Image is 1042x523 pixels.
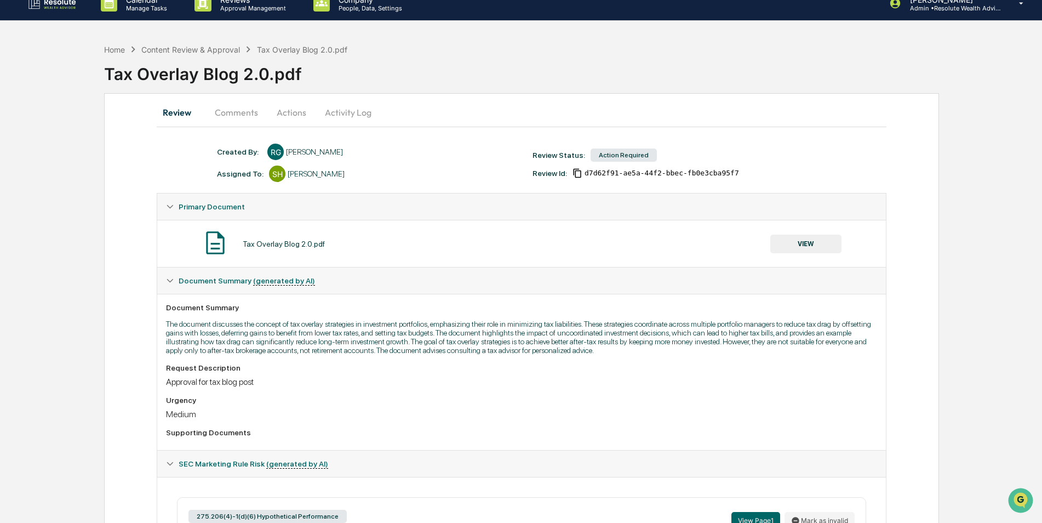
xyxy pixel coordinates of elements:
[157,268,885,294] div: Document Summary (generated by AI)
[157,451,885,477] div: SEC Marketing Rule Risk (generated by AI)
[211,4,291,12] p: Approval Management
[186,87,199,100] button: Start new chat
[533,151,585,160] div: Review Status:
[179,202,245,211] span: Primary Document
[157,99,886,126] div: secondary tabs example
[166,428,877,437] div: Supporting Documents
[109,186,133,194] span: Pylon
[117,4,173,12] p: Manage Tasks
[11,160,20,169] div: 🔎
[188,510,347,523] div: 275.206(4)-1(d)(6) Hypothetical Performance
[330,4,408,12] p: People, Data, Settings
[37,84,180,95] div: Start new chat
[288,169,345,178] div: [PERSON_NAME]
[591,149,657,162] div: Action Required
[217,169,264,178] div: Assigned To:
[217,147,262,156] div: Created By: ‎ ‎
[104,55,1042,84] div: Tax Overlay Blog 2.0.pdf
[206,99,267,126] button: Comments
[11,23,199,41] p: How can we help?
[243,240,325,248] div: Tax Overlay Blog 2.0.pdf
[157,220,885,267] div: Primary Document
[104,45,125,54] div: Home
[166,303,877,312] div: Document Summary
[572,168,582,178] span: Copy Id
[37,95,139,104] div: We're available if you need us!
[267,144,284,160] div: RG
[533,169,567,178] div: Review Id:
[11,84,31,104] img: 1746055101610-c473b297-6a78-478c-a979-82029cc54cd1
[267,99,316,126] button: Actions
[7,155,73,174] a: 🔎Data Lookup
[141,45,240,54] div: Content Review & Approval
[253,276,315,286] u: (generated by AI)
[202,229,229,257] img: Document Icon
[257,45,347,54] div: Tax Overlay Blog 2.0.pdf
[157,99,206,126] button: Review
[166,363,877,372] div: Request Description
[157,294,885,450] div: Document Summary (generated by AI)
[75,134,140,154] a: 🗄️Attestations
[166,409,877,419] div: Medium
[22,138,71,149] span: Preclearance
[22,159,69,170] span: Data Lookup
[316,99,380,126] button: Activity Log
[11,139,20,148] div: 🖐️
[90,138,136,149] span: Attestations
[77,185,133,194] a: Powered byPylon
[157,194,885,220] div: Primary Document
[1007,487,1037,516] iframe: Open customer support
[166,320,877,355] p: The document discusses the concept of tax overlay strategies in investment portfolios, emphasizin...
[166,396,877,405] div: Urgency
[166,377,877,387] div: Approval for tax blog post
[770,235,841,253] button: VIEW
[7,134,75,154] a: 🖐️Preclearance
[286,147,343,156] div: [PERSON_NAME]
[179,276,315,285] span: Document Summary
[585,169,739,178] span: d7d62f91-ae5a-44f2-bbec-fb0e3cba95f7
[79,139,88,148] div: 🗄️
[179,459,328,468] span: SEC Marketing Rule Risk
[901,4,1003,12] p: Admin • Resolute Wealth Advisor
[269,166,285,182] div: SH
[266,459,328,469] u: (generated by AI)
